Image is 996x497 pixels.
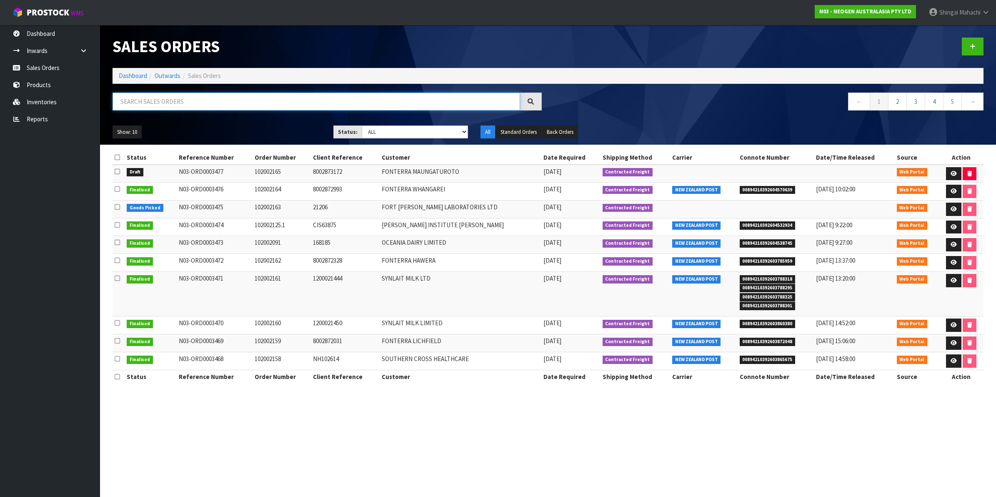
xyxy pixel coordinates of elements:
[311,334,380,352] td: 8002872031
[543,238,561,246] span: [DATE]
[672,239,721,248] span: NEW ZEALAND POST
[961,93,983,110] a: →
[311,218,380,236] td: CIS63875
[177,334,253,352] td: N03-ORD0003469
[740,284,796,292] span: 00894210392603788295
[670,370,738,384] th: Carrier
[814,151,894,164] th: Date/Time Released
[672,320,721,328] span: NEW ZEALAND POST
[311,272,380,316] td: 1200021444
[939,151,983,164] th: Action
[939,370,983,384] th: Action
[127,320,153,328] span: Finalised
[738,151,814,164] th: Connote Number
[816,256,855,264] span: [DATE] 13:37:00
[125,370,177,384] th: Status
[177,236,253,254] td: N03-ORD0003473
[943,93,962,110] a: 5
[601,370,670,384] th: Shipping Method
[888,93,907,110] a: 2
[543,168,561,176] span: [DATE]
[603,239,653,248] span: Contracted Freight
[897,221,928,230] span: Web Portal
[541,151,601,164] th: Date Required
[125,151,177,164] th: Status
[338,128,358,136] strong: Status:
[897,320,928,328] span: Web Portal
[603,338,653,346] span: Contracted Freight
[672,338,721,346] span: NEW ZEALAND POST
[541,370,601,384] th: Date Required
[253,334,311,352] td: 102002159
[740,221,796,230] span: 00894210392604532934
[311,151,380,164] th: Client Reference
[603,320,653,328] span: Contracted Freight
[127,186,153,194] span: Finalised
[155,72,180,80] a: Outwards
[543,337,561,345] span: [DATE]
[480,126,495,139] button: All
[895,151,939,164] th: Source
[603,168,653,176] span: Contracted Freight
[740,186,796,194] span: 00894210392604570639
[113,126,142,139] button: Show: 10
[253,183,311,201] td: 102002164
[897,168,928,176] span: Web Portal
[380,151,541,164] th: Customer
[496,126,541,139] button: Standard Orders
[127,239,153,248] span: Finalised
[603,275,653,284] span: Contracted Freight
[554,93,983,113] nav: Page navigation
[959,8,981,16] span: Mahachi
[380,218,541,236] td: [PERSON_NAME] INSTITUTE [PERSON_NAME]
[380,236,541,254] td: OCEANIA DAIRY LIMITED
[740,338,796,346] span: 00894210392603872048
[816,185,855,193] span: [DATE] 10:02:00
[603,356,653,364] span: Contracted Freight
[127,257,153,266] span: Finalised
[380,165,541,183] td: FONTERRA MAUNGATUROTO
[177,165,253,183] td: N03-ORD0003477
[816,238,852,246] span: [DATE] 9:27:00
[603,221,653,230] span: Contracted Freight
[543,221,561,229] span: [DATE]
[543,185,561,193] span: [DATE]
[816,274,855,282] span: [DATE] 13:20:00
[816,337,855,345] span: [DATE] 15:06:00
[939,8,958,16] span: Shingai
[253,236,311,254] td: 102002091
[672,356,721,364] span: NEW ZEALAND POST
[127,338,153,346] span: Finalised
[740,320,796,328] span: 00894210392603860380
[13,7,23,18] img: cube-alt.png
[127,168,143,176] span: Draft
[71,9,84,17] small: WMS
[895,370,939,384] th: Source
[380,370,541,384] th: Customer
[253,165,311,183] td: 102002165
[253,370,311,384] th: Order Number
[380,352,541,370] td: SOUTHERN CROSS HEALTHCARE
[897,338,928,346] span: Web Portal
[311,165,380,183] td: 8002873172
[311,370,380,384] th: Client Reference
[253,151,311,164] th: Order Number
[672,221,721,230] span: NEW ZEALAND POST
[897,356,928,364] span: Web Portal
[253,272,311,316] td: 102002161
[672,186,721,194] span: NEW ZEALAND POST
[897,239,928,248] span: Web Portal
[177,183,253,201] td: N03-ORD0003476
[177,370,253,384] th: Reference Number
[542,126,578,139] button: Back Orders
[177,272,253,316] td: N03-ORD0003471
[311,201,380,218] td: 21206
[380,334,541,352] td: FONTERRA LICHFIELD
[311,316,380,334] td: 1200021450
[543,274,561,282] span: [DATE]
[311,236,380,254] td: 168185
[380,254,541,272] td: FONTERRA HAWERA
[27,7,69,18] span: ProStock
[113,38,542,55] h1: Sales Orders
[601,151,670,164] th: Shipping Method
